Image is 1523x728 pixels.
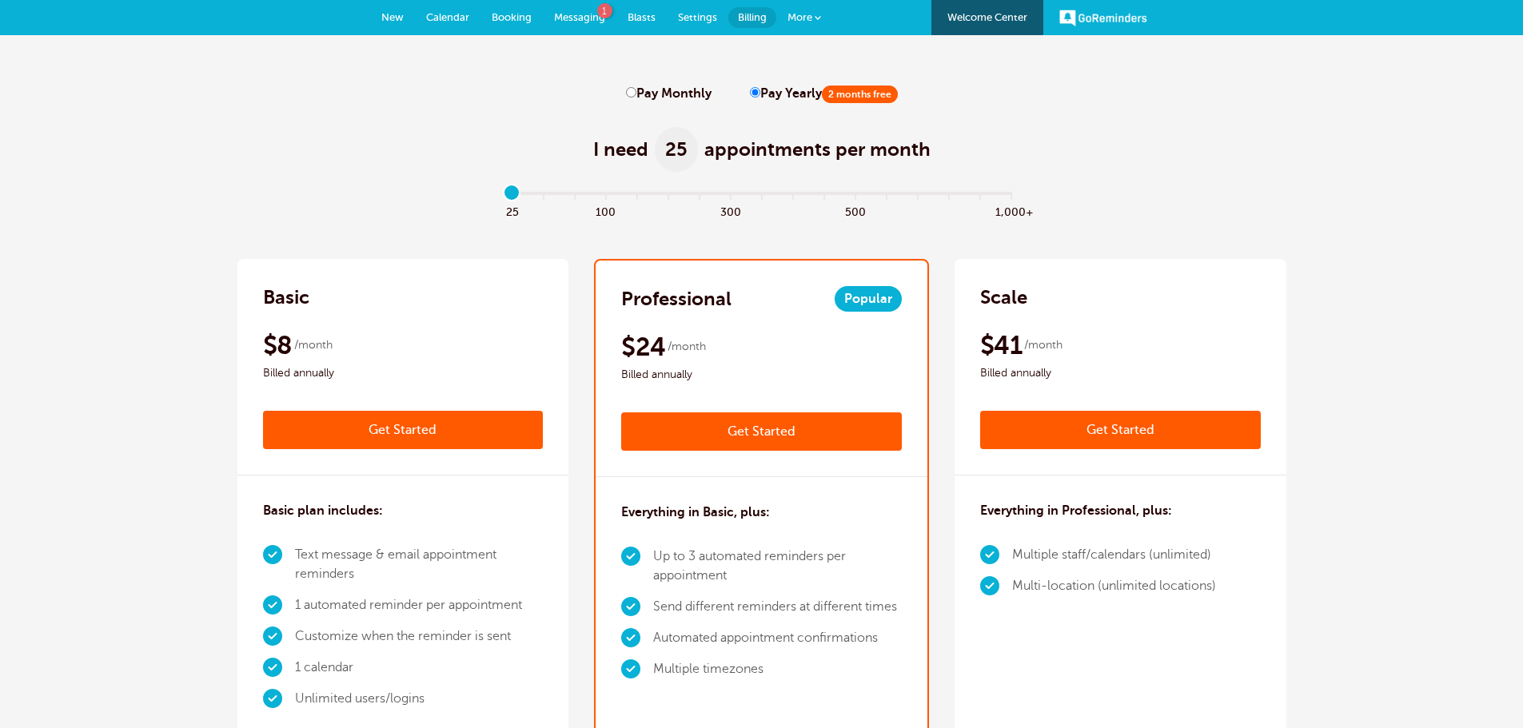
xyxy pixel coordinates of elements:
[839,201,871,220] span: 500
[738,11,767,23] span: Billing
[295,683,544,714] li: Unlimited users/logins
[263,364,544,383] span: Billed annually
[1024,336,1063,355] span: /month
[295,652,544,683] li: 1 calendar
[263,284,309,310] h2: Basic
[980,329,1022,361] span: $41
[621,503,770,522] h3: Everything in Basic, plus:
[621,286,732,312] h2: Professional
[426,11,469,23] span: Calendar
[554,11,605,23] span: Messaging
[621,412,902,451] a: Get Started
[653,623,902,654] li: Automated appointment confirmations
[597,3,612,18] span: 1
[980,501,1172,520] h3: Everything in Professional, plus:
[294,336,333,355] span: /month
[980,411,1261,449] a: Get Started
[750,86,898,101] label: Pay Yearly
[653,654,902,685] li: Multiple timezones
[653,541,902,591] li: Up to 3 automated reminders per appointment
[1012,539,1216,571] li: Multiple staff/calendars (unlimited)
[655,127,698,172] span: 25
[295,590,544,621] li: 1 automated reminder per appointment
[678,11,717,23] span: Settings
[750,87,760,97] input: Pay Yearly2 months free
[653,591,902,623] li: Send different reminders at different times
[995,201,1027,220] span: 1,000+
[295,621,544,652] li: Customize when the reminder is sent
[1012,571,1216,602] li: Multi-location (unlimited locations)
[492,11,532,23] span: Booking
[835,286,902,312] span: Popular
[621,365,902,384] span: Billed annually
[593,137,648,162] span: I need
[715,201,746,220] span: 300
[263,501,383,520] h3: Basic plan includes:
[263,329,293,361] span: $8
[295,539,544,590] li: Text message & email appointment reminders
[626,87,636,97] input: Pay Monthly
[980,284,1027,310] h2: Scale
[381,11,404,23] span: New
[621,331,665,363] span: $24
[980,364,1261,383] span: Billed annually
[628,11,656,23] span: Blasts
[496,201,528,220] span: 25
[626,86,712,101] label: Pay Monthly
[668,337,706,356] span: /month
[822,86,898,103] span: 2 months free
[590,201,621,220] span: 100
[263,411,544,449] a: Get Started
[728,7,776,28] a: Billing
[704,137,931,162] span: appointments per month
[787,11,812,23] span: More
